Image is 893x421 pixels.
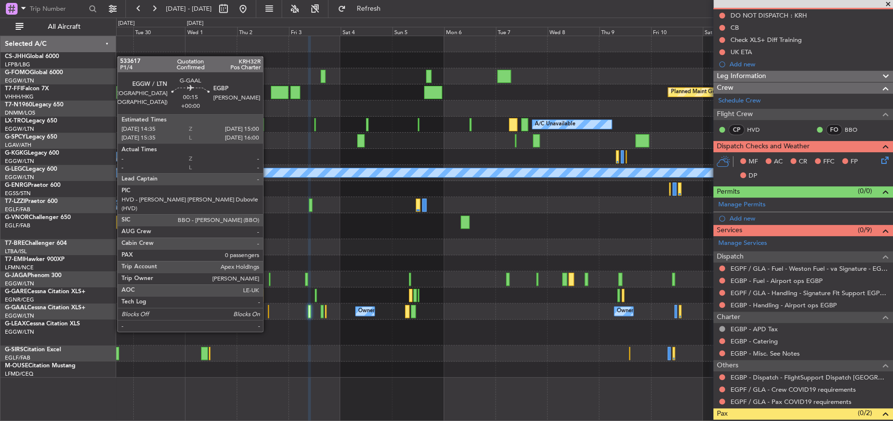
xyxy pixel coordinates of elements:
[731,373,888,381] a: EGBP - Dispatch - FlightSupport Dispatch [GEOGRAPHIC_DATA]
[5,305,85,311] a: G-GAALCessna Citation XLS+
[5,109,35,117] a: DNMM/LOS
[731,277,823,285] a: EGBP - Fuel - Airport ops EGBP
[731,23,739,32] div: CB
[717,251,744,262] span: Dispatch
[5,241,25,246] span: T7-BRE
[5,190,31,197] a: EGSS/STN
[749,171,757,181] span: DP
[718,239,767,248] a: Manage Services
[5,206,30,213] a: EGLF/FAB
[5,150,59,156] a: G-KGKGLegacy 600
[5,248,27,255] a: LTBA/ISL
[30,1,86,16] input: Trip Number
[717,408,728,420] span: Pax
[749,157,758,167] span: MF
[799,157,807,167] span: CR
[5,215,71,221] a: G-VNORChallenger 650
[5,158,34,165] a: EGGW/LTN
[731,289,888,297] a: EGPF / GLA - Handling - Signature Flt Support EGPF / GLA
[823,157,834,167] span: FFC
[5,141,31,149] a: LGAV/ATH
[717,141,810,152] span: Dispatch Checks and Weather
[444,27,496,36] div: Mon 6
[5,347,23,353] span: G-SIRS
[5,363,28,369] span: M-OUSE
[5,222,30,229] a: EGLF/FAB
[730,214,888,222] div: Add new
[5,77,34,84] a: EGGW/LTN
[5,54,59,60] a: CS-JHHGlobal 6000
[185,27,237,36] div: Wed 1
[731,325,778,333] a: EGBP - APD Tax
[731,264,888,273] a: EGPF / GLA - Fuel - Weston Fuel - va Signature - EGPF / GLA
[5,118,57,124] a: LX-TROLegacy 650
[858,225,872,235] span: (0/9)
[826,124,842,135] div: FO
[731,337,778,345] a: EGBP - Catering
[237,27,289,36] div: Thu 2
[731,349,800,358] a: EGBP - Misc. See Notes
[5,70,30,76] span: G-FOMO
[186,20,203,28] div: [DATE]
[5,289,85,295] a: G-GARECessna Citation XLS+
[5,93,34,100] a: VHHH/HKG
[617,304,633,319] div: Owner
[5,328,34,336] a: EGGW/LTN
[731,48,752,56] div: UK ETA
[851,157,858,167] span: FP
[5,134,26,140] span: G-SPCY
[289,27,341,36] div: Fri 3
[599,27,651,36] div: Thu 9
[731,301,837,309] a: EGBP - Handling - Airport ops EGBP
[5,257,24,262] span: T7-EMI
[5,54,26,60] span: CS-JHH
[5,166,57,172] a: G-LEGCLegacy 600
[670,85,751,100] div: Planned Maint Geneva (Cointrin)
[5,174,34,181] a: EGGW/LTN
[5,264,34,271] a: LFMN/NCE
[5,61,30,68] a: LFPB/LBG
[535,117,575,132] div: A/C Unavailable
[5,199,25,204] span: T7-LZZI
[5,241,67,246] a: T7-BREChallenger 604
[5,102,32,108] span: T7-N1960
[5,347,61,353] a: G-SIRSCitation Excel
[11,19,106,35] button: All Aircraft
[730,60,888,68] div: Add new
[5,370,33,378] a: LFMD/CEQ
[774,157,783,167] span: AC
[333,1,392,17] button: Refresh
[717,186,740,198] span: Permits
[717,109,753,120] span: Flight Crew
[729,124,745,135] div: CP
[717,360,738,371] span: Others
[5,280,34,287] a: EGGW/LTN
[392,27,444,36] div: Sun 5
[5,199,58,204] a: T7-LZZIPraetor 600
[5,321,26,327] span: G-LEAX
[5,125,34,133] a: EGGW/LTN
[348,5,389,12] span: Refresh
[5,305,27,311] span: G-GAAL
[5,354,30,361] a: EGLF/FAB
[845,125,867,134] a: BBO
[718,96,761,106] a: Schedule Crew
[25,23,103,30] span: All Aircraft
[5,215,29,221] span: G-VNOR
[5,273,61,279] a: G-JAGAPhenom 300
[5,150,28,156] span: G-KGKG
[5,182,28,188] span: G-ENRG
[496,27,548,36] div: Tue 7
[718,200,766,210] a: Manage Permits
[717,71,766,82] span: Leg Information
[5,273,27,279] span: G-JAGA
[5,86,49,92] a: T7-FFIFalcon 7X
[5,296,34,303] a: EGNR/CEG
[118,20,135,28] div: [DATE]
[717,312,740,323] span: Charter
[717,225,742,236] span: Services
[5,70,63,76] a: G-FOMOGlobal 6000
[5,166,26,172] span: G-LEGC
[5,102,63,108] a: T7-N1960Legacy 650
[548,27,599,36] div: Wed 8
